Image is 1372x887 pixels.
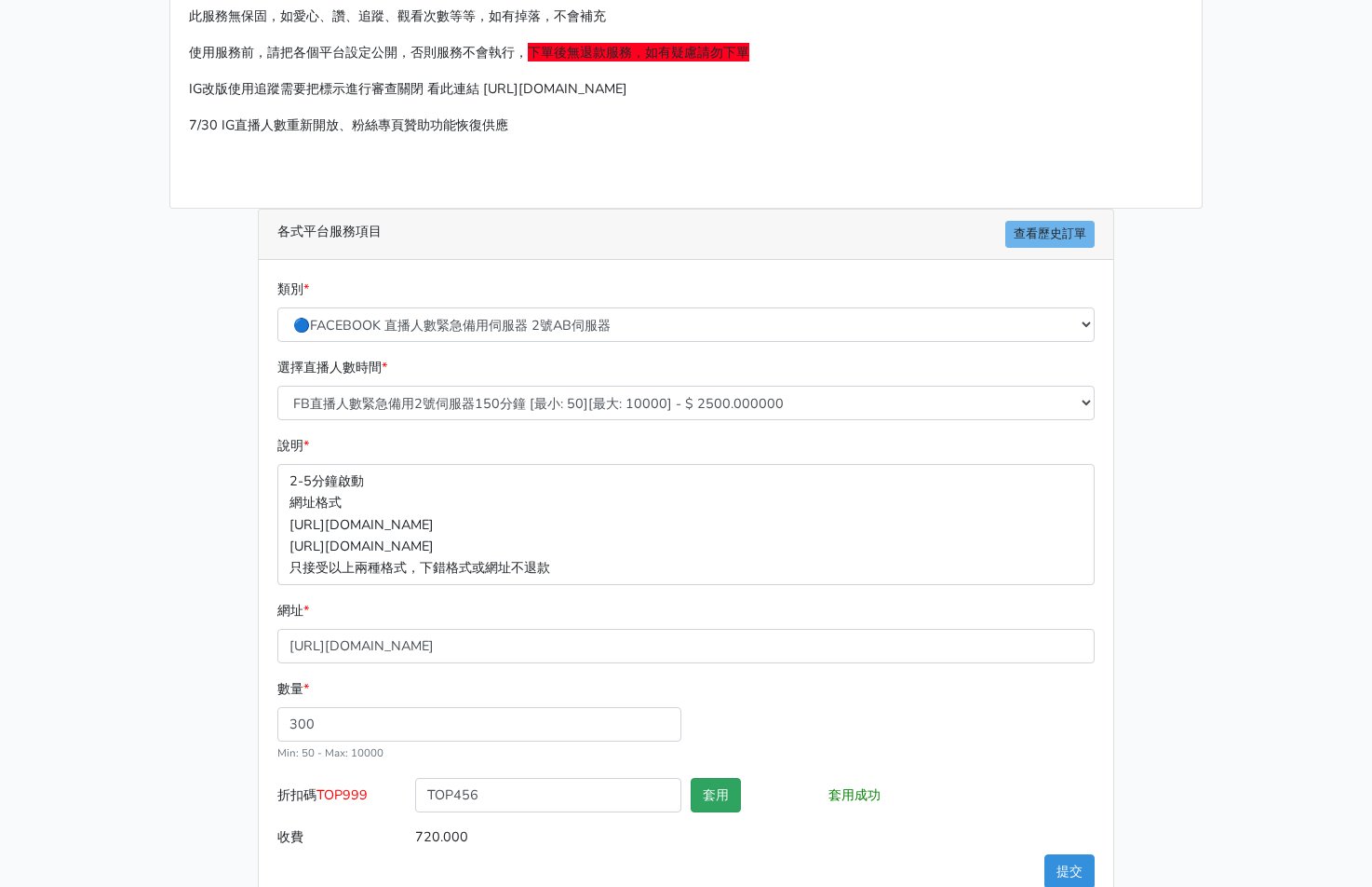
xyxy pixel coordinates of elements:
p: 2-5分鐘啟動 網址格式 [URL][DOMAIN_NAME] [URL][DOMAIN_NAME] 只接受以上兩種格式，下錯格式或網址不退款 [277,464,1095,584]
label: 類別 [277,279,309,300]
p: IG改版使用追蹤需要把標示進行審查關閉 看此連結 [URL][DOMAIN_NAME] [189,78,1183,100]
span: 下單後無退款服務，如有疑慮請勿下單 [528,43,749,61]
p: 使用服務前，請把各個平台設定公開，否則服務不會執行， [189,42,1183,63]
p: 7/30 IG直播人數重新開放、粉絲專頁贊助功能恢復供應 [189,115,1183,136]
label: 網址 [277,600,309,621]
label: 收費 [273,820,410,854]
label: 選擇直播人數時間 [277,357,387,378]
input: 這邊填入網址 [277,629,1095,663]
small: Min: 50 - Max: 10000 [277,745,383,760]
button: 套用 [691,778,741,812]
label: 折扣碼 [273,778,410,820]
p: 此服務無保固，如愛心、讚、追蹤、觀看次數等等，如有掉落，不會補充 [189,6,1183,27]
label: 數量 [277,678,309,700]
div: 各式平台服務項目 [259,210,1113,260]
span: TOP999 [316,785,368,804]
a: 查看歷史訂單 [1005,221,1095,248]
label: 說明 [277,435,309,457]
